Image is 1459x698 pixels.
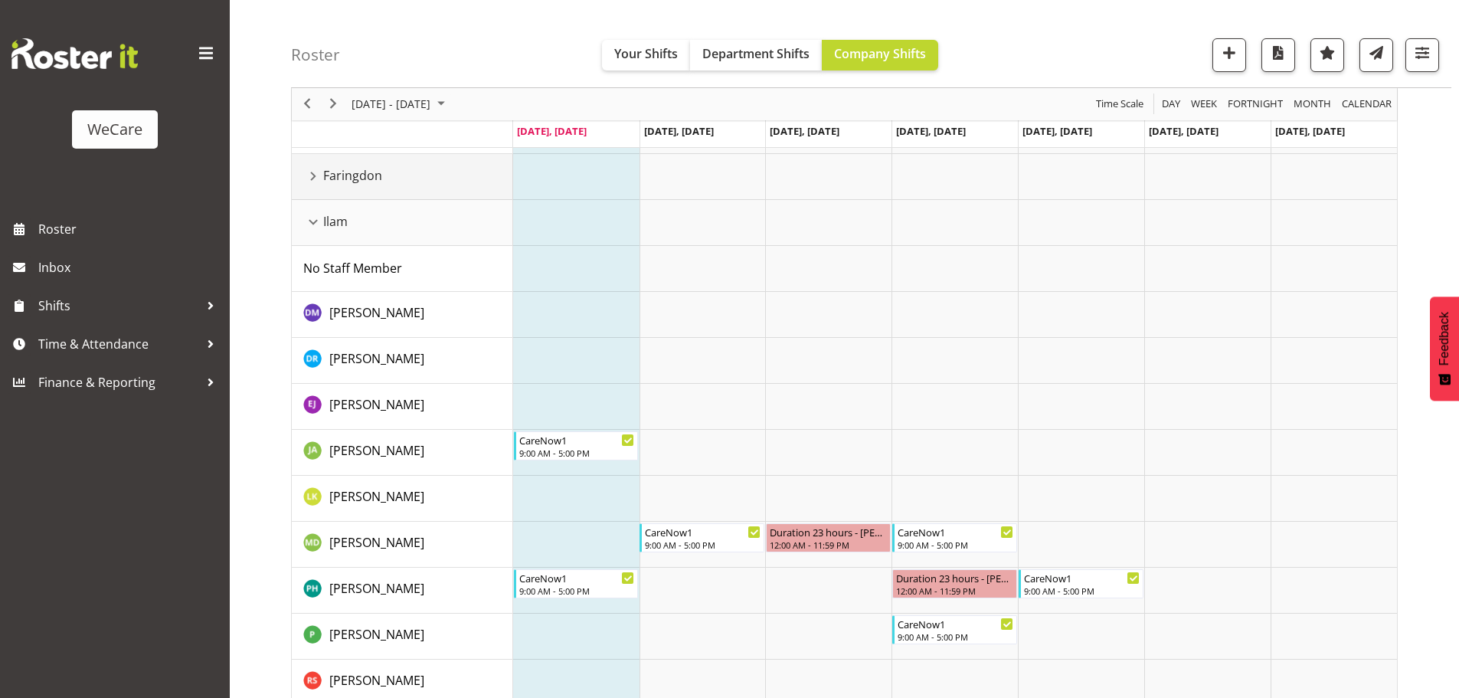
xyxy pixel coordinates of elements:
span: [PERSON_NAME] [329,488,424,505]
td: Pooja Prabhu resource [292,614,513,660]
span: [DATE], [DATE] [1149,124,1219,138]
button: Feedback - Show survey [1430,297,1459,401]
div: 9:00 AM - 5:00 PM [519,447,635,459]
div: 12:00 AM - 11:59 PM [770,539,887,551]
h4: Roster [291,46,340,64]
button: Download a PDF of the roster according to the set date range. [1261,38,1295,72]
span: Time & Attendance [38,333,199,356]
span: Inbox [38,256,222,279]
button: Company Shifts [822,40,938,70]
div: previous period [294,88,320,120]
span: [PERSON_NAME] [329,534,424,551]
span: [DATE], [DATE] [770,124,839,138]
span: [DATE], [DATE] [644,124,714,138]
span: Finance & Reporting [38,371,199,394]
button: Highlight an important date within the roster. [1310,38,1344,72]
span: Your Shifts [614,45,678,62]
div: CareNow1 [898,616,1013,631]
td: Jane Arps resource [292,430,513,476]
button: Next [323,95,344,114]
a: [PERSON_NAME] [329,625,424,644]
span: [DATE], [DATE] [896,124,966,138]
div: CareNow1 [898,524,1013,539]
span: Time Scale [1094,95,1145,114]
span: [PERSON_NAME] [329,350,424,367]
button: Previous [297,95,318,114]
button: Add a new shift [1212,38,1246,72]
div: Pooja Prabhu"s event - CareNow1 Begin From Thursday, August 21, 2025 at 9:00:00 AM GMT+12:00 Ends... [892,615,1017,644]
a: [PERSON_NAME] [329,487,424,506]
div: Duration 23 hours - [PERSON_NAME] [896,570,1013,585]
div: Marie-Claire Dickson-Bakker"s event - CareNow1 Begin From Thursday, August 21, 2025 at 9:00:00 AM... [892,523,1017,552]
span: [DATE], [DATE] [1275,124,1345,138]
span: [PERSON_NAME] [329,442,424,459]
button: Timeline Week [1189,95,1220,114]
a: [PERSON_NAME] [329,579,424,598]
span: No Staff Member [303,260,402,277]
td: Philippa Henry resource [292,568,513,614]
div: Philippa Henry"s event - Duration 23 hours - Philippa Henry Begin From Thursday, August 21, 2025 ... [892,569,1017,598]
span: [DATE], [DATE] [1022,124,1092,138]
div: Marie-Claire Dickson-Bakker"s event - Duration 23 hours - Marie-Claire Dickson-Bakker Begin From ... [766,523,891,552]
span: [DATE], [DATE] [517,124,587,138]
span: Month [1292,95,1333,114]
div: CareNow1 [519,570,635,585]
div: 9:00 AM - 5:00 PM [1024,585,1140,597]
span: Company Shifts [834,45,926,62]
td: Deepti Mahajan resource [292,292,513,338]
div: 12:00 AM - 11:59 PM [896,585,1013,597]
span: [PERSON_NAME] [329,626,424,643]
span: Shifts [38,294,199,317]
td: Deepti Raturi resource [292,338,513,384]
span: Day [1160,95,1182,114]
span: [DATE] - [DATE] [350,95,432,114]
button: Timeline Month [1291,95,1334,114]
div: CareNow1 [1024,570,1140,585]
div: 9:00 AM - 5:00 PM [645,539,761,551]
span: [PERSON_NAME] [329,304,424,321]
div: Philippa Henry"s event - CareNow1 Begin From Monday, August 18, 2025 at 9:00:00 AM GMT+12:00 Ends... [514,569,639,598]
td: No Staff Member resource [292,246,513,292]
button: Department Shifts [690,40,822,70]
span: Roster [38,218,222,241]
span: Fortnight [1226,95,1284,114]
div: CareNow1 [645,524,761,539]
span: [PERSON_NAME] [329,396,424,413]
a: [PERSON_NAME] [329,349,424,368]
div: 9:00 AM - 5:00 PM [519,585,635,597]
button: Fortnight [1225,95,1286,114]
span: Week [1189,95,1219,114]
span: Faringdon [323,166,382,185]
span: Ilam [323,212,348,231]
a: No Staff Member [303,259,402,277]
button: Filter Shifts [1405,38,1439,72]
td: Marie-Claire Dickson-Bakker resource [292,522,513,568]
div: CareNow1 [519,432,635,447]
td: Ella Jarvis resource [292,384,513,430]
span: Feedback [1438,312,1451,365]
td: Ilam resource [292,200,513,246]
div: Jane Arps"s event - CareNow1 Begin From Monday, August 18, 2025 at 9:00:00 AM GMT+12:00 Ends At M... [514,431,639,460]
button: Time Scale [1094,95,1147,114]
td: Faringdon resource [292,154,513,200]
button: August 2025 [349,95,452,114]
div: next period [320,88,346,120]
button: Timeline Day [1160,95,1183,114]
img: Rosterit website logo [11,38,138,69]
div: 9:00 AM - 5:00 PM [898,631,1013,643]
a: [PERSON_NAME] [329,671,424,690]
a: [PERSON_NAME] [329,441,424,460]
div: Duration 23 hours - [PERSON_NAME] [770,524,887,539]
td: Liandy Kritzinger resource [292,476,513,522]
button: Your Shifts [602,40,690,70]
div: August 18 - 24, 2025 [346,88,454,120]
div: Philippa Henry"s event - CareNow1 Begin From Friday, August 22, 2025 at 9:00:00 AM GMT+12:00 Ends... [1019,569,1143,598]
div: Marie-Claire Dickson-Bakker"s event - CareNow1 Begin From Tuesday, August 19, 2025 at 9:00:00 AM ... [640,523,764,552]
a: [PERSON_NAME] [329,533,424,552]
span: Department Shifts [702,45,810,62]
span: calendar [1340,95,1393,114]
a: [PERSON_NAME] [329,395,424,414]
div: WeCare [87,118,142,141]
button: Send a list of all shifts for the selected filtered period to all rostered employees. [1359,38,1393,72]
button: Month [1340,95,1395,114]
